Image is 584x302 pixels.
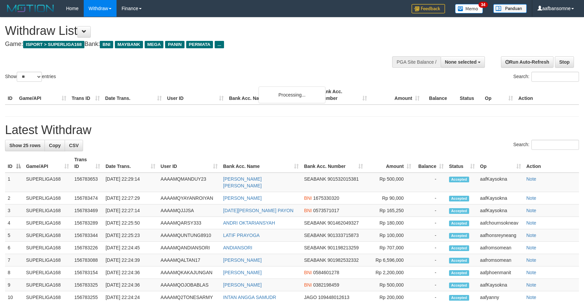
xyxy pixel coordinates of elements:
span: ISPORT > SUPERLIGA168 [23,41,84,48]
img: Feedback.jpg [412,4,445,13]
span: BNI [304,270,312,275]
th: User ID: activate to sort column ascending [158,154,221,173]
th: Amount: activate to sort column ascending [366,154,414,173]
td: [DATE] 22:24:39 [103,254,158,266]
a: Note [526,233,536,238]
th: ID: activate to sort column descending [5,154,23,173]
span: PANIN [165,41,184,48]
label: Search: [513,72,579,82]
span: Copy 901198213259 to clipboard [327,245,359,250]
span: MEGA [145,41,164,48]
th: Bank Acc. Number: activate to sort column ascending [301,154,366,173]
span: Copy [49,143,61,148]
th: Trans ID: activate to sort column ascending [72,154,103,173]
td: 8 [5,266,23,279]
label: Search: [513,140,579,150]
span: SEABANK [304,220,326,226]
td: Rp 90,000 [366,192,414,204]
a: Note [526,208,536,213]
span: BNI [304,282,312,288]
td: AAAAMQALTAN17 [158,254,221,266]
td: AAAAMQARSY333 [158,217,221,229]
td: [DATE] 22:25:23 [103,229,158,242]
a: [PERSON_NAME] [PERSON_NAME] [223,176,262,188]
td: SUPERLIGA168 [23,204,72,217]
h1: Latest Withdraw [5,123,579,137]
td: - [414,192,446,204]
th: Balance [422,85,457,105]
td: [DATE] 22:24:45 [103,242,158,254]
img: Button%20Memo.svg [455,4,483,13]
td: [DATE] 22:25:50 [103,217,158,229]
td: AAAAMQANDIANSORI [158,242,221,254]
span: CSV [69,143,79,148]
h4: Game: Bank: [5,41,383,48]
td: [DATE] 22:24:36 [103,279,158,291]
span: Copy 0573571017 to clipboard [313,208,339,213]
a: Note [526,270,536,275]
td: aafKaysokna [478,279,524,291]
td: Rp 500,000 [366,279,414,291]
span: Accepted [449,221,469,226]
span: Show 25 rows [9,143,41,148]
span: SEABANK [304,176,326,182]
span: 34 [479,2,488,8]
div: Processing... [259,86,325,103]
td: 7 [5,254,23,266]
td: AAAAMQKAKAJUNGAN [158,266,221,279]
td: 156783653 [72,173,103,192]
div: PGA Site Balance / [392,56,440,68]
a: Note [526,195,536,201]
a: Note [526,295,536,300]
th: Game/API [16,85,69,105]
td: SUPERLIGA168 [23,279,72,291]
a: Note [526,282,536,288]
span: MAYBANK [115,41,143,48]
td: [DATE] 22:27:14 [103,204,158,217]
td: 156783469 [72,204,103,217]
a: INTAN ANGGA SAMUDR [223,295,276,300]
th: Action [516,85,579,105]
button: None selected [441,56,485,68]
td: aafromsomean [478,242,524,254]
span: Copy 901462049327 to clipboard [327,220,359,226]
td: AAAAMQOJOBABLAS [158,279,221,291]
span: Copy 0382198459 to clipboard [313,282,339,288]
th: Bank Acc. Number [317,85,370,105]
td: - [414,217,446,229]
td: [DATE] 22:29:14 [103,173,158,192]
td: Rp 165,250 [366,204,414,217]
a: ANDIANSORI [223,245,252,250]
a: Note [526,176,536,182]
td: SUPERLIGA168 [23,217,72,229]
td: - [414,279,446,291]
td: - [414,229,446,242]
td: - [414,266,446,279]
th: Date Trans.: activate to sort column ascending [103,154,158,173]
a: [DATE][PERSON_NAME] PAYON [223,208,293,213]
span: BNI [100,41,113,48]
a: [PERSON_NAME] [223,270,262,275]
td: AAAAMQYAYANROIYAN [158,192,221,204]
span: Accepted [449,258,469,263]
img: panduan.png [493,4,527,13]
td: Rp 180,000 [366,217,414,229]
label: Show entries [5,72,56,82]
td: - [414,254,446,266]
a: [PERSON_NAME] [223,282,262,288]
td: aafKaysokna [478,204,524,217]
th: ID [5,85,16,105]
span: Copy 901333715873 to clipboard [327,233,359,238]
th: Bank Acc. Name: activate to sort column ascending [220,154,301,173]
th: Balance: activate to sort column ascending [414,154,446,173]
td: SUPERLIGA168 [23,229,72,242]
td: 9 [5,279,23,291]
td: aafhonsreyneang [478,229,524,242]
span: BNI [304,195,312,201]
a: ANDRI OKTARIANSYAH [223,220,275,226]
th: User ID [164,85,226,105]
td: 156783226 [72,242,103,254]
a: Stop [555,56,574,68]
td: aafKaysokna [478,173,524,192]
td: [DATE] 22:24:36 [103,266,158,279]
